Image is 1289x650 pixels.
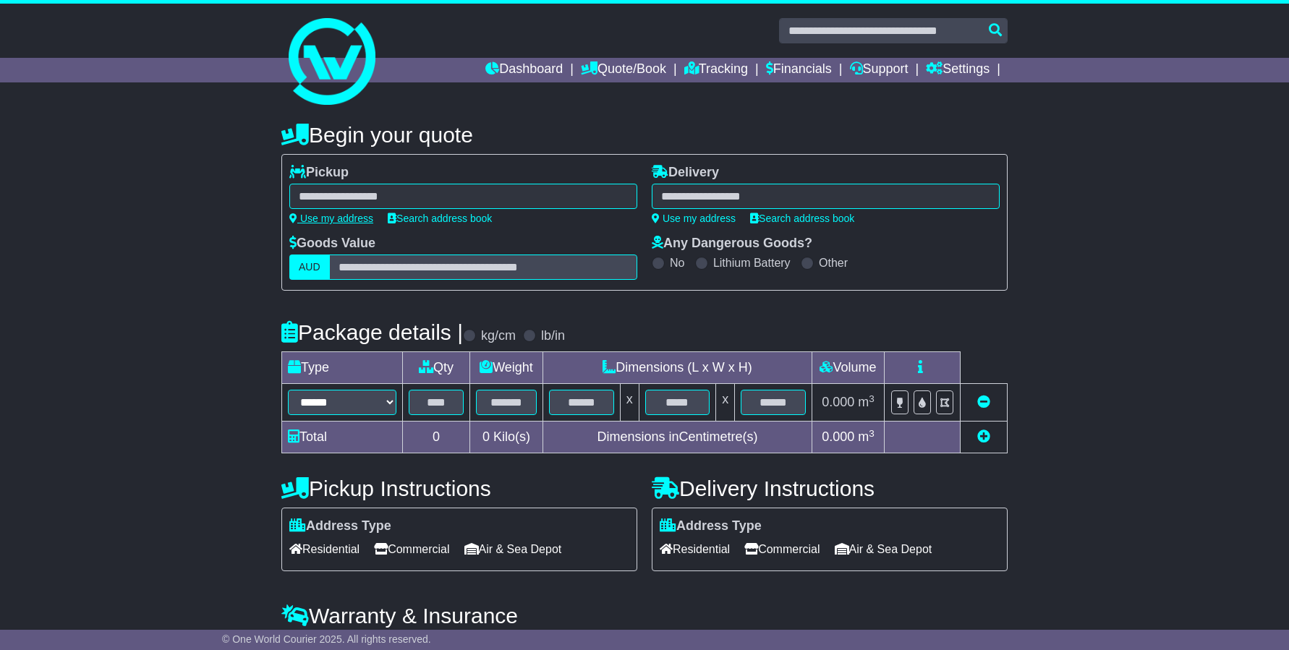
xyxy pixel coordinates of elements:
[812,352,884,384] td: Volume
[374,538,449,560] span: Commercial
[766,58,832,82] a: Financials
[482,429,490,444] span: 0
[926,58,990,82] a: Settings
[485,58,563,82] a: Dashboard
[835,538,932,560] span: Air & Sea Depot
[819,256,848,270] label: Other
[858,429,875,444] span: m
[289,236,375,252] label: Goods Value
[403,352,470,384] td: Qty
[281,604,1008,628] h4: Warranty & Insurance
[282,422,403,453] td: Total
[289,255,330,280] label: AUD
[464,538,562,560] span: Air & Sea Depot
[869,393,875,404] sup: 3
[470,352,543,384] td: Weight
[481,328,516,344] label: kg/cm
[670,256,684,270] label: No
[652,165,719,181] label: Delivery
[744,538,820,560] span: Commercial
[822,395,854,409] span: 0.000
[652,236,812,252] label: Any Dangerous Goods?
[581,58,666,82] a: Quote/Book
[713,256,791,270] label: Lithium Battery
[289,518,391,534] label: Address Type
[716,384,735,422] td: x
[281,123,1008,147] h4: Begin your quote
[822,429,854,444] span: 0.000
[652,213,736,224] a: Use my address
[858,395,875,409] span: m
[652,476,1008,500] h4: Delivery Instructions
[289,538,360,560] span: Residential
[388,213,492,224] a: Search address book
[289,165,349,181] label: Pickup
[543,352,812,384] td: Dimensions (L x W x H)
[850,58,909,82] a: Support
[869,428,875,439] sup: 3
[281,320,463,344] h4: Package details |
[620,384,639,422] td: x
[282,352,403,384] td: Type
[543,422,812,453] td: Dimensions in Centimetre(s)
[289,213,373,224] a: Use my address
[403,422,470,453] td: 0
[222,633,431,645] span: © One World Courier 2025. All rights reserved.
[684,58,748,82] a: Tracking
[750,213,854,224] a: Search address book
[470,422,543,453] td: Kilo(s)
[281,476,637,500] h4: Pickup Instructions
[660,518,762,534] label: Address Type
[977,429,990,444] a: Add new item
[977,395,990,409] a: Remove this item
[541,328,565,344] label: lb/in
[660,538,730,560] span: Residential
